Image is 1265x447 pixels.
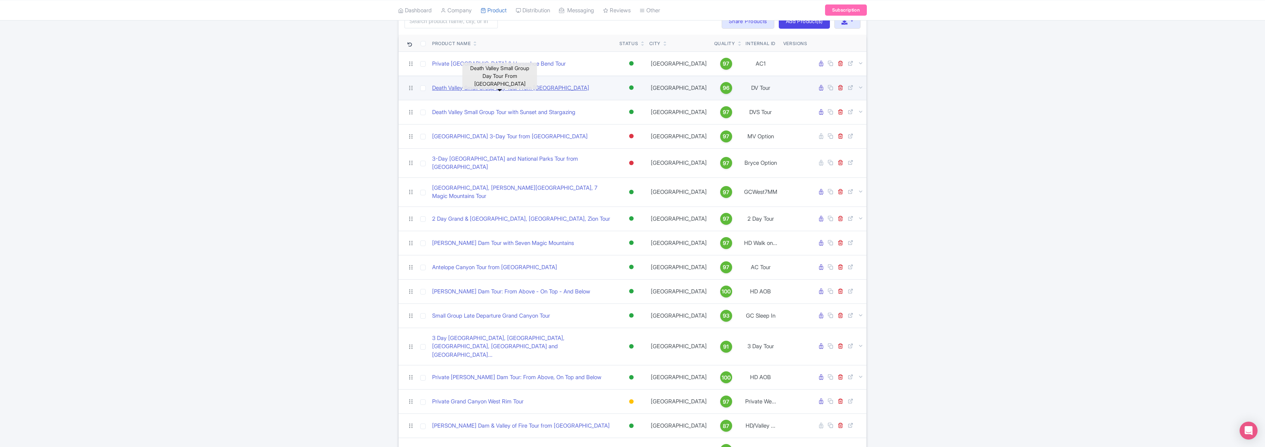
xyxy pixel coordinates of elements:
[714,371,738,383] a: 100
[405,14,498,28] input: Search product name, city, or interal id
[723,343,729,351] span: 91
[646,177,711,207] td: [GEOGRAPHIC_DATA]
[741,390,780,414] td: Private We...
[714,237,738,249] a: 97
[432,40,471,47] div: Product Name
[714,58,738,70] a: 97
[432,184,613,201] a: [GEOGRAPHIC_DATA], [PERSON_NAME][GEOGRAPHIC_DATA], 7 Magic Mountains Tour
[646,279,711,303] td: [GEOGRAPHIC_DATA]
[646,414,711,438] td: [GEOGRAPHIC_DATA]
[432,312,550,320] a: Small Group Late Departure Grand Canyon Tour
[714,310,738,322] a: 93
[741,414,780,438] td: HD/Valley ...
[714,213,738,225] a: 97
[780,35,810,52] th: Versions
[432,132,588,141] a: [GEOGRAPHIC_DATA] 3-Day Tour from [GEOGRAPHIC_DATA]
[723,312,730,320] span: 93
[723,60,729,68] span: 97
[646,365,711,390] td: [GEOGRAPHIC_DATA]
[432,155,613,171] a: 3-Day [GEOGRAPHIC_DATA] and National Parks Tour from [GEOGRAPHIC_DATA]
[432,334,613,359] a: 3 Day [GEOGRAPHIC_DATA], [GEOGRAPHIC_DATA], [GEOGRAPHIC_DATA], [GEOGRAPHIC_DATA] and [GEOGRAPHIC_...
[619,40,638,47] div: Status
[723,84,730,92] span: 96
[628,372,635,383] div: Active
[741,51,780,76] td: AC1
[432,60,566,68] a: Private [GEOGRAPHIC_DATA] & Horseshoe Bend Tour
[432,287,590,296] a: [PERSON_NAME] Dam Tour: From Above - On Top - And Below
[714,420,738,432] a: 87
[723,422,729,430] span: 87
[646,51,711,76] td: [GEOGRAPHIC_DATA]
[628,310,635,321] div: Active
[714,286,738,298] a: 100
[628,286,635,297] div: Active
[1240,422,1258,440] div: Open Intercom Messenger
[628,58,635,69] div: Active
[628,187,635,198] div: Active
[722,374,731,382] span: 100
[714,130,738,142] a: 97
[741,365,780,390] td: HD AOB
[646,148,711,177] td: [GEOGRAPHIC_DATA]
[462,63,537,89] div: Death Valley Small Group Day Tour From [GEOGRAPHIC_DATA]
[646,124,711,148] td: [GEOGRAPHIC_DATA]
[432,263,557,272] a: Antelope Canyon Tour from [GEOGRAPHIC_DATA]
[432,239,574,248] a: [PERSON_NAME] Dam Tour with Seven Magic Mountains
[628,213,635,224] div: Active
[723,159,729,167] span: 97
[432,108,575,117] a: Death Valley Small Group Tour with Sunset and Stargazing
[741,207,780,231] td: 2 Day Tour
[628,341,635,352] div: Active
[646,231,711,255] td: [GEOGRAPHIC_DATA]
[722,14,774,29] a: Share Products
[779,14,830,29] a: Add Product(s)
[714,261,738,273] a: 97
[628,237,635,248] div: Active
[741,279,780,303] td: HD AOB
[714,82,738,94] a: 96
[628,131,635,142] div: Inactive
[741,100,780,124] td: DVS Tour
[649,40,660,47] div: City
[628,262,635,273] div: Active
[741,328,780,365] td: 3 Day Tour
[646,100,711,124] td: [GEOGRAPHIC_DATA]
[741,124,780,148] td: MV Option
[714,341,738,353] a: 91
[628,107,635,117] div: Active
[714,186,738,198] a: 97
[723,398,729,406] span: 97
[825,4,867,16] a: Subscription
[628,82,635,93] div: Active
[646,76,711,100] td: [GEOGRAPHIC_DATA]
[741,35,780,52] th: Internal ID
[714,40,735,47] div: Quality
[723,215,729,223] span: 97
[741,177,780,207] td: GCWest7MM
[432,373,602,382] a: Private [PERSON_NAME] Dam Tour: From Above, On Top and Below
[714,396,738,407] a: 97
[723,132,729,141] span: 97
[646,390,711,414] td: [GEOGRAPHIC_DATA]
[714,157,738,169] a: 97
[628,158,635,169] div: Inactive
[722,287,731,296] span: 100
[432,84,589,92] a: Death Valley Small Group Day Tour From [GEOGRAPHIC_DATA]
[646,328,711,365] td: [GEOGRAPHIC_DATA]
[741,231,780,255] td: HD Walk on...
[723,188,729,196] span: 97
[646,255,711,279] td: [GEOGRAPHIC_DATA]
[646,303,711,328] td: [GEOGRAPHIC_DATA]
[646,207,711,231] td: [GEOGRAPHIC_DATA]
[741,148,780,177] td: Bryce Option
[628,421,635,431] div: Active
[714,106,738,118] a: 97
[432,215,610,223] a: 2 Day Grand & [GEOGRAPHIC_DATA], [GEOGRAPHIC_DATA], Zion Tour
[741,76,780,100] td: DV Tour
[723,263,729,271] span: 97
[628,396,635,407] div: Building
[432,397,524,406] a: Private Grand Canyon West Rim Tour
[741,303,780,328] td: GC Sleep In
[723,239,729,247] span: 97
[741,255,780,279] td: AC Tour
